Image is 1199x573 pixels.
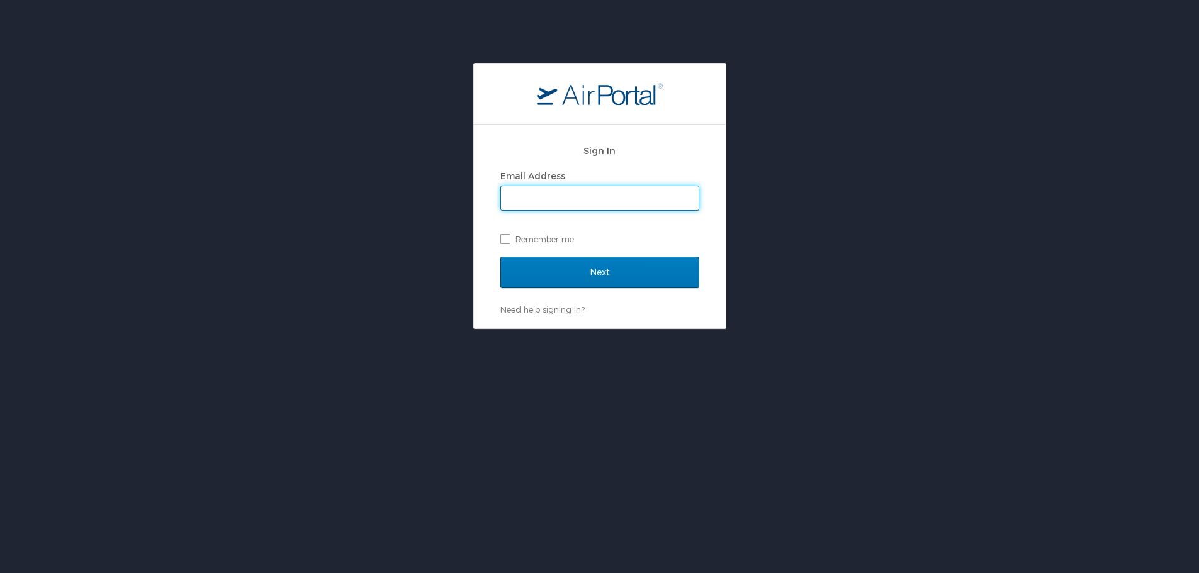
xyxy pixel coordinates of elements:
a: Need help signing in? [500,304,585,314]
input: Next [500,257,699,288]
label: Remember me [500,230,699,248]
h2: Sign In [500,143,699,158]
img: logo [537,82,663,105]
label: Email Address [500,170,565,181]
